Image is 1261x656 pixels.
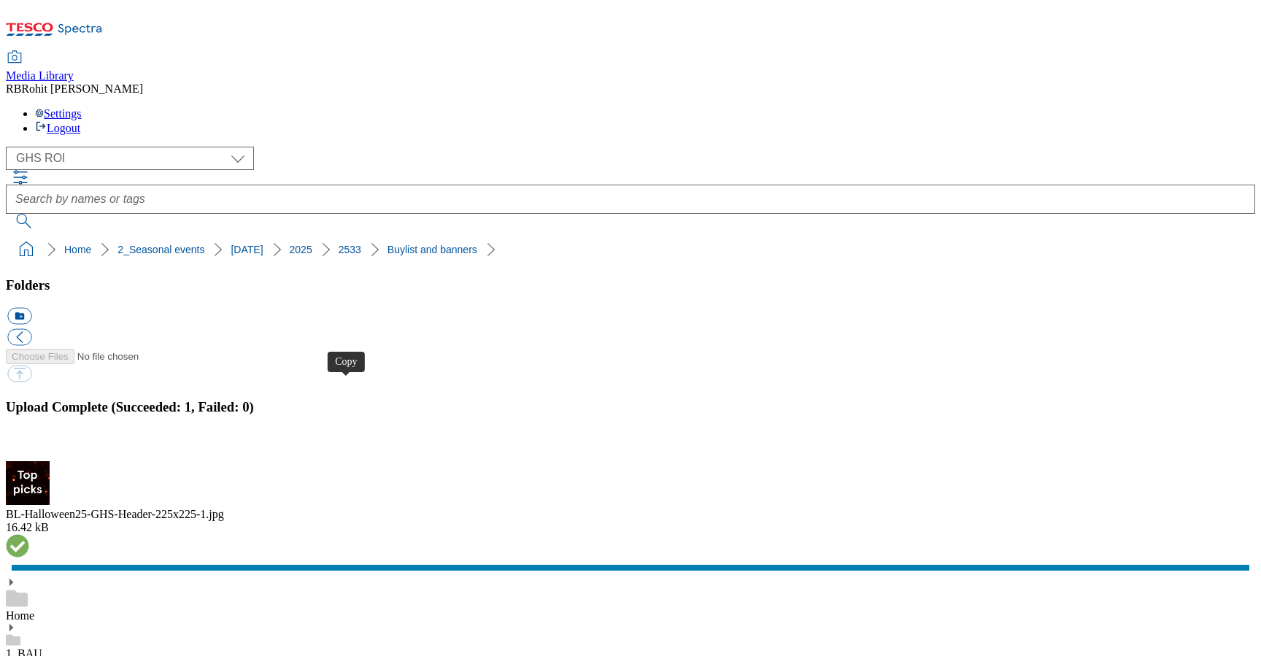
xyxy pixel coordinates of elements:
[6,69,74,82] span: Media Library
[6,185,1255,214] input: Search by names or tags
[6,399,1255,415] h3: Upload Complete (Succeeded: 1, Failed: 0)
[6,508,1255,521] div: BL-Halloween25-GHS-Header-225x225-1.jpg
[21,82,143,95] span: Rohit [PERSON_NAME]
[64,244,91,255] a: Home
[6,609,34,622] a: Home
[35,107,82,120] a: Settings
[117,244,204,255] a: 2_Seasonal events
[387,244,477,255] a: Buylist and banners
[6,52,74,82] a: Media Library
[6,461,50,505] img: preview
[6,277,1255,293] h3: Folders
[6,82,21,95] span: RB
[6,236,1255,263] nav: breadcrumb
[6,521,1255,534] div: 16.42 kB
[290,244,312,255] a: 2025
[231,244,263,255] a: [DATE]
[339,244,361,255] a: 2533
[35,122,80,134] a: Logout
[15,238,38,261] a: home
